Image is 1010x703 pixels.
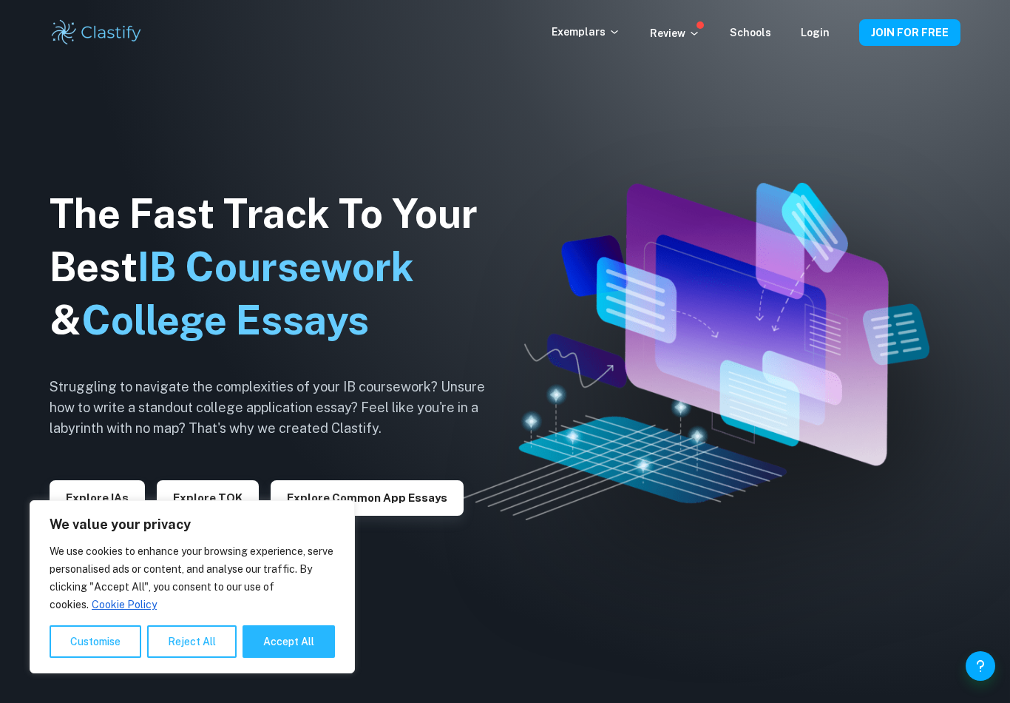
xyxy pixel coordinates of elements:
[243,625,335,658] button: Accept All
[730,27,771,38] a: Schools
[50,516,335,534] p: We value your privacy
[147,625,237,658] button: Reject All
[552,24,620,40] p: Exemplars
[138,243,414,290] span: IB Coursework
[271,480,464,516] button: Explore Common App essays
[50,490,145,504] a: Explore IAs
[271,490,464,504] a: Explore Common App essays
[50,625,141,658] button: Customise
[650,25,700,41] p: Review
[50,18,143,47] img: Clastify logo
[801,27,830,38] a: Login
[966,651,995,681] button: Help and Feedback
[30,500,355,673] div: We value your privacy
[50,542,335,613] p: We use cookies to enhance your browsing experience, serve personalised ads or content, and analys...
[859,19,960,46] button: JOIN FOR FREE
[50,187,508,347] h1: The Fast Track To Your Best &
[463,183,929,520] img: Clastify hero
[91,598,157,611] a: Cookie Policy
[50,377,508,439] h6: Struggling to navigate the complexities of your IB coursework? Unsure how to write a standout col...
[50,480,145,516] button: Explore IAs
[157,480,259,516] button: Explore TOK
[81,297,369,343] span: College Essays
[157,490,259,504] a: Explore TOK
